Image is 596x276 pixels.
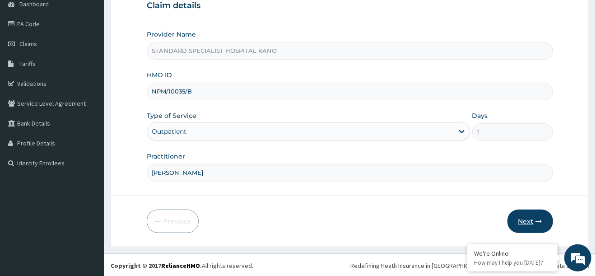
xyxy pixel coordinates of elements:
input: Enter HMO ID [147,83,553,100]
div: Minimize live chat window [148,5,170,26]
span: Tariffs [19,60,36,68]
p: How may I help you today? [474,259,551,267]
strong: Copyright © 2017 . [111,262,202,270]
label: Type of Service [147,111,196,120]
div: We're Online! [474,249,551,257]
div: Redefining Heath Insurance in [GEOGRAPHIC_DATA] using Telemedicine and Data Science! [350,261,589,270]
span: Claims [19,40,37,48]
button: Previous [147,210,199,233]
input: Enter Name [147,164,553,182]
img: d_794563401_company_1708531726252_794563401 [17,45,37,68]
textarea: Type your message and hit 'Enter' [5,182,172,213]
h3: Claim details [147,1,553,11]
label: HMO ID [147,70,172,80]
div: Outpatient [152,127,186,136]
div: Chat with us now [47,51,152,62]
label: Days [472,111,488,120]
a: RelianceHMO [161,262,200,270]
span: We're online! [52,81,125,173]
label: Provider Name [147,30,196,39]
label: Practitioner [147,152,185,161]
button: Next [508,210,553,233]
